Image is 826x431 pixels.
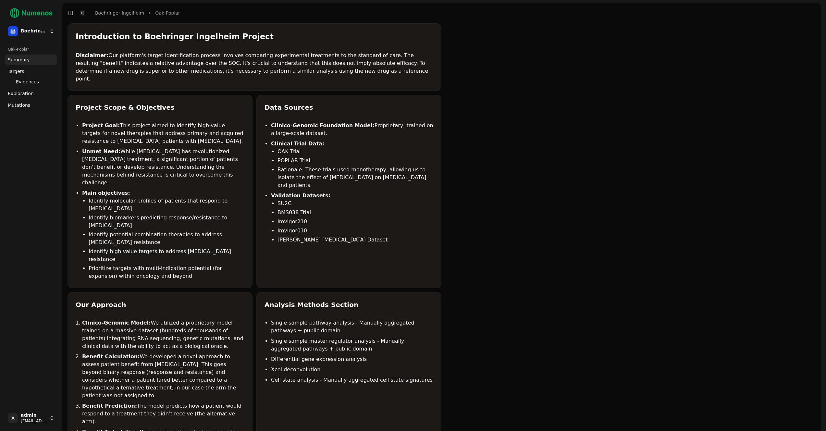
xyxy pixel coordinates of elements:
[89,231,244,246] li: Identify potential combination therapies to address [MEDICAL_DATA] resistance
[271,355,433,363] li: Differential gene expression analysis
[271,319,433,335] li: Single sample pathway analysis - Manually aggregated pathways + public domain
[82,353,140,360] strong: Benefit Calculation:
[8,68,24,75] span: Targets
[95,10,180,16] nav: breadcrumb
[82,320,151,326] strong: Clinico-Genomic Model:
[271,337,433,353] li: Single sample master regulator analysis - Manually aggregated pathways + public domain
[265,300,433,309] div: Analysis Methods Section
[82,403,137,409] strong: Benefit Prediction:
[277,227,433,235] li: Imvigor010
[21,418,47,424] span: [EMAIL_ADDRESS]
[271,376,433,384] li: Cell state analysis - Manually aggregated cell state signatures
[82,402,244,425] li: The model predicts how a patient would respond to a treatment they didn’t receive (the alternativ...
[82,190,130,196] strong: Main objectives:
[5,66,57,77] a: Targets
[8,413,18,423] span: A
[277,200,433,207] li: SU2C
[89,265,244,280] li: Prioritize targets with multi-indication potential (for expansion) within oncology and beyond
[82,353,244,400] li: We developed a novel approach to assess patient benefit from [MEDICAL_DATA]. This goes beyond bin...
[76,300,244,309] div: Our Approach
[5,100,57,110] a: Mutations
[8,56,30,63] span: Summary
[89,197,244,213] li: Identify molecular profiles of patients that respond to [MEDICAL_DATA]
[5,410,57,426] button: Aadmin[EMAIL_ADDRESS]
[89,248,244,263] li: Identify high value targets to address [MEDICAL_DATA] resistance
[21,413,47,418] span: admin
[277,148,433,155] li: OAK Trial
[5,55,57,65] a: Summary
[265,103,433,112] div: Data Sources
[76,52,108,58] strong: Disclaimer:
[5,44,57,55] div: Oak-Poplar
[277,166,433,189] li: Rationale: These trials used monotherapy, allowing us to isolate the effect of [MEDICAL_DATA] on ...
[271,141,324,147] strong: Clinical Trial Data:
[277,157,433,165] li: POPLAR Trial
[66,8,75,18] button: Toggle Sidebar
[5,23,57,39] button: Boehringer Ingelheim
[271,366,433,374] li: Xcel deconvolution
[277,236,433,244] li: [PERSON_NAME] [MEDICAL_DATA] Dataset
[95,10,144,16] a: Boehringer Ingelheim
[5,88,57,99] a: Exploration
[8,90,34,97] span: Exploration
[76,103,244,112] div: Project Scope & Objectives
[89,214,244,229] li: Identify biomarkers predicting response/resistance to [MEDICAL_DATA]
[8,102,30,108] span: Mutations
[78,8,87,18] button: Toggle Dark Mode
[76,31,433,42] div: Introduction to Boehringer Ingelheim Project
[82,148,244,187] li: While [MEDICAL_DATA] has revolutionized [MEDICAL_DATA] treatment, a significant portion of patien...
[271,192,330,199] strong: Validation Datasets:
[82,148,120,154] strong: Unmet Need:
[271,122,433,137] li: Proprietary, trained on a large-scale dataset.
[13,77,49,86] a: Evidences
[277,218,433,226] li: Imvigor210
[277,209,433,216] li: BMS038 Trial
[271,122,375,129] strong: Clinico-Genomic Foundation Model:
[21,28,47,34] span: Boehringer Ingelheim
[76,52,433,83] p: Our platform's target identification process involves comparing experimental treatments to the st...
[155,10,180,16] a: Oak-Poplar
[5,5,57,21] img: Numenos
[82,122,120,129] strong: Project Goal:
[82,122,244,145] li: This project aimed to identify high-value targets for novel therapies that address primary and ac...
[82,319,244,350] li: We utilized a proprietary model trained on a massive dataset (hundreds of thousands of patients) ...
[16,79,39,85] span: Evidences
